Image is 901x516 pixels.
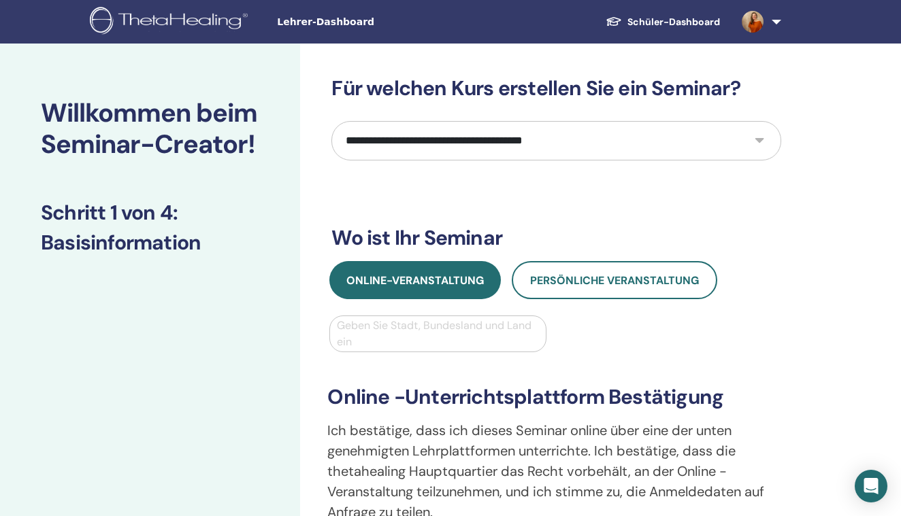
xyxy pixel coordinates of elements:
button: Persönliche Veranstaltung [512,261,717,299]
div: Open Intercom Messenger [855,470,887,502]
img: default.jpg [742,11,764,33]
button: Online-Veranstaltung [329,261,501,299]
div: Geben Sie Stadt, Bundesland und Land ein [337,317,538,350]
img: graduation-cap-white.svg [606,16,622,27]
h3: Schritt 1 von 4 : [41,201,259,225]
h3: Basisinformation [41,230,259,255]
span: Online-Veranstaltung [346,273,484,288]
span: Lehrer-Dashboard [277,15,481,29]
h3: Für welchen Kurs erstellen Sie ein Seminar? [331,76,781,101]
span: Persönliche Veranstaltung [530,273,699,288]
h3: Wo ist Ihr Seminar [331,226,781,250]
h2: Willkommen beim Seminar-Creator! [41,98,259,160]
img: logo.png [90,7,252,37]
h3: Online -Unterrichtsplattform Bestätigung [327,385,785,409]
a: Schüler-Dashboard [595,10,731,35]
